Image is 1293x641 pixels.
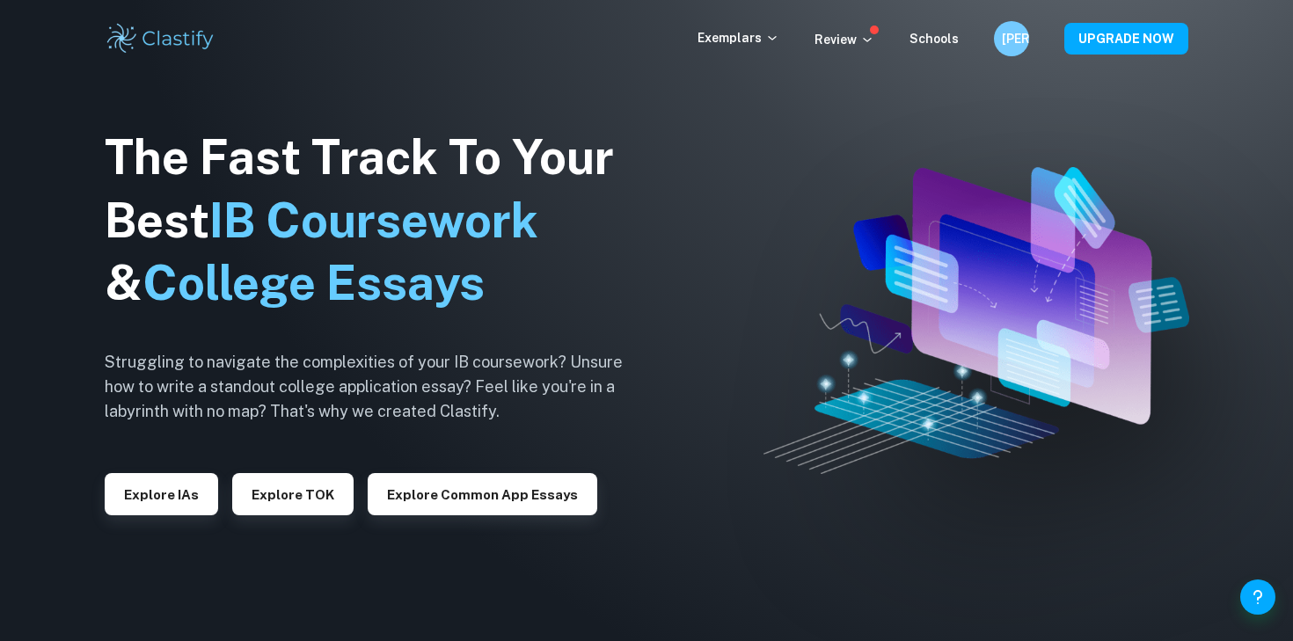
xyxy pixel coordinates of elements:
[1064,23,1188,55] button: UPGRADE NOW
[763,167,1189,475] img: Clastify hero
[142,255,485,310] span: College Essays
[105,126,650,316] h1: The Fast Track To Your Best &
[698,28,779,47] p: Exemplars
[1240,579,1275,615] button: Help and Feedback
[232,473,354,515] button: Explore TOK
[1002,29,1022,48] h6: [PERSON_NAME]
[909,32,959,46] a: Schools
[105,473,218,515] button: Explore IAs
[105,21,216,56] img: Clastify logo
[815,30,874,49] p: Review
[105,350,650,424] h6: Struggling to navigate the complexities of your IB coursework? Unsure how to write a standout col...
[232,485,354,502] a: Explore TOK
[368,485,597,502] a: Explore Common App essays
[368,473,597,515] button: Explore Common App essays
[994,21,1029,56] button: [PERSON_NAME]
[105,485,218,502] a: Explore IAs
[209,193,538,248] span: IB Coursework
